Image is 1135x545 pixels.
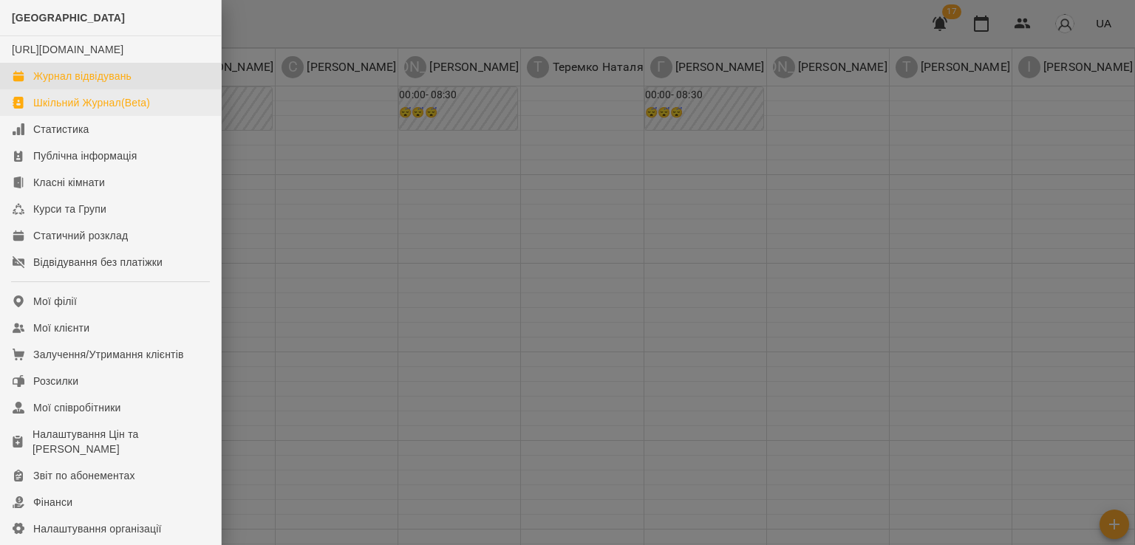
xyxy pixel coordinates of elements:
div: Налаштування організації [33,521,162,536]
div: Мої клієнти [33,321,89,335]
div: Публічна інформація [33,148,137,163]
div: Курси та Групи [33,202,106,216]
div: Журнал відвідувань [33,69,132,83]
div: Статичний розклад [33,228,128,243]
div: Звіт по абонементах [33,468,135,483]
div: Мої співробітники [33,400,121,415]
div: Налаштування Цін та [PERSON_NAME] [33,427,209,456]
div: Статистика [33,122,89,137]
div: Розсилки [33,374,78,388]
div: Мої філії [33,294,77,309]
div: Класні кімнати [33,175,105,190]
div: Відвідування без платіжки [33,255,163,270]
div: Залучення/Утримання клієнтів [33,347,184,362]
div: Фінанси [33,495,72,510]
div: Шкільний Журнал(Beta) [33,95,150,110]
span: [GEOGRAPHIC_DATA] [12,12,125,24]
a: [URL][DOMAIN_NAME] [12,44,123,55]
